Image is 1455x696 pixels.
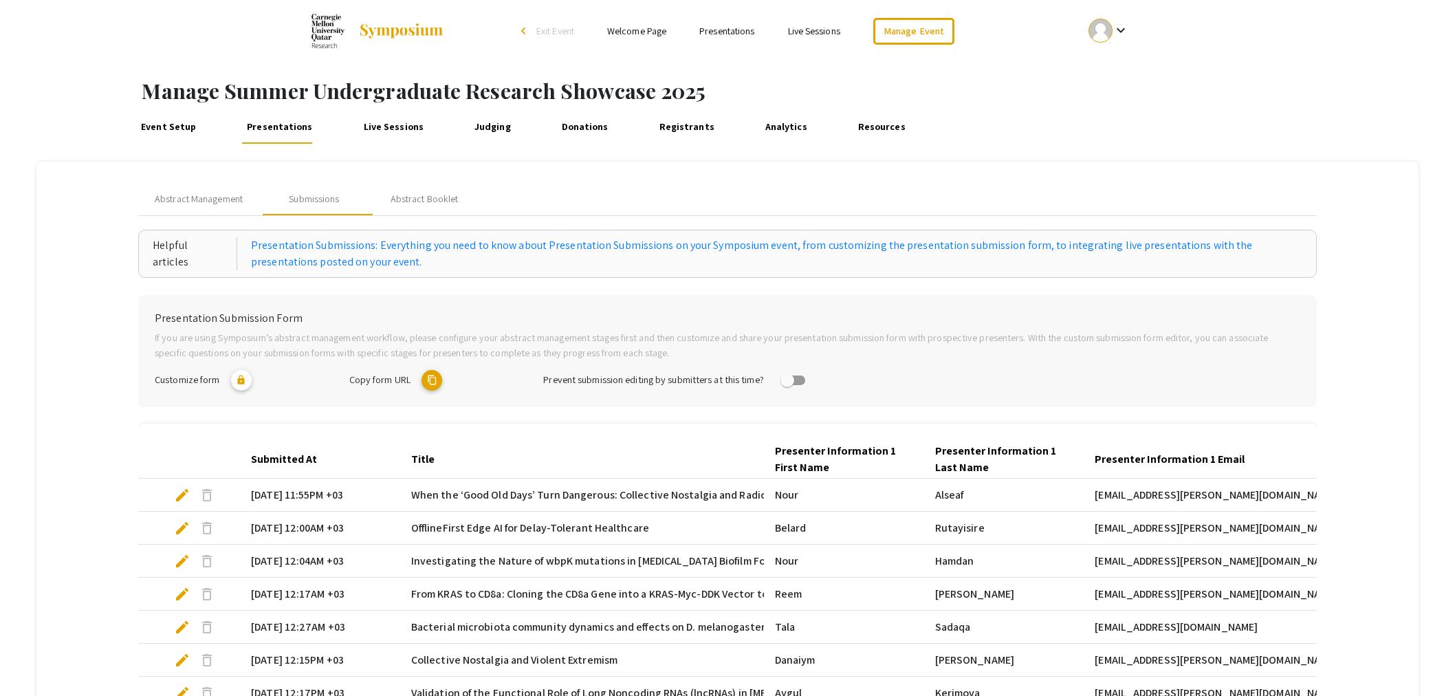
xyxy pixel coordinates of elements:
mat-cell: Reem [764,578,924,611]
mat-cell: [DATE] 12:17AM +03 [240,578,400,611]
h1: Manage Summer Undergraduate Research Showcase 2025 [142,78,1455,103]
a: Registrants [655,111,718,144]
span: edit [174,520,190,536]
a: Summer Undergraduate Research Showcase 2025 [311,14,444,48]
span: Prevent submission editing by submitters at this time? [543,373,763,386]
span: Abstract Management [155,192,243,206]
span: delete [199,487,215,503]
div: arrow_back_ios [521,27,529,35]
mat-cell: [EMAIL_ADDRESS][PERSON_NAME][DOMAIN_NAME] [1084,512,1331,545]
span: edit [174,586,190,602]
a: Analytics [761,111,810,144]
mat-cell: Danaiym [764,644,924,677]
mat-cell: [DATE] 12:00AM +03 [240,512,400,545]
a: Live Sessions [788,25,840,37]
div: Presenter Information 1 Last Name [935,443,1061,476]
div: Submitted At [251,451,329,468]
mat-cell: Hamdan [924,545,1084,578]
div: Presenter Information 1 First Name [775,443,901,476]
div: Presenter Information 1 Email [1095,451,1245,468]
mat-cell: Nour [764,545,924,578]
div: Presenter Information 1 First Name [775,443,913,476]
mat-cell: [EMAIL_ADDRESS][PERSON_NAME][DOMAIN_NAME] [1084,479,1331,512]
div: Submitted At [251,451,317,468]
mat-cell: [DATE] 12:27AM +03 [240,611,400,644]
span: delete [199,619,215,635]
mat-cell: [DATE] 12:04AM +03 [240,545,400,578]
mat-cell: Sadaqa [924,611,1084,644]
a: Manage Event [873,18,954,45]
span: delete [199,652,215,668]
span: edit [174,652,190,668]
a: Presentations [699,25,754,37]
a: Event Setup [138,111,200,144]
span: delete [199,553,215,569]
mat-icon: Expand account dropdown [1113,22,1129,39]
h6: Presentation Submission Form [155,312,1300,325]
mat-cell: [EMAIL_ADDRESS][PERSON_NAME][DOMAIN_NAME] [1084,545,1331,578]
a: Presentations [243,111,316,144]
iframe: Chat [10,634,58,686]
mat-cell: [DATE] 12:15PM +03 [240,644,400,677]
span: From KRAS to CD8a: Cloning the CD8a Gene into a KRAS-Myc-DDK Vector to Differentiate CD8 Isoforms [411,586,895,602]
span: Bacterial microbiota community dynamics and effects on D. melanogaster development [411,619,833,635]
span: OfflineFirst Edge AI for Delay-Tolerant Healthcare [411,520,649,536]
a: Presentation Submissions: Everything you need to know about Presentation Submissions on your Symp... [251,237,1302,270]
a: Resources [854,111,908,144]
div: Title [411,451,435,468]
mat-cell: [EMAIL_ADDRESS][DOMAIN_NAME] [1084,611,1331,644]
span: delete [199,520,215,536]
div: Submissions [289,192,339,206]
span: edit [174,487,190,503]
mat-cell: Rutayisire [924,512,1084,545]
div: Abstract Booklet [391,192,459,206]
div: Presenter Information 1 Last Name [935,443,1073,476]
mat-cell: Belard [764,512,924,545]
span: edit [174,553,190,569]
a: Welcome Page [607,25,666,37]
span: delete [199,586,215,602]
span: Investigating the Nature of wbpK mutations in [MEDICAL_DATA] Biofilm Formation​ [411,553,804,569]
span: Customize form [155,373,219,386]
span: edit [174,619,190,635]
img: Symposium by ForagerOne [358,23,444,39]
mat-cell: Alseaf [924,479,1084,512]
a: Live Sessions [360,111,427,144]
mat-cell: Nour [764,479,924,512]
mat-cell: [EMAIL_ADDRESS][PERSON_NAME][DOMAIN_NAME] [1084,578,1331,611]
span: Collective Nostalgia and Violent Extremism [411,652,617,668]
span: Exit Event [536,25,574,37]
span: When the ‘Good Old Days’ Turn Dangerous: Collective Nostalgia and Radicalization [411,487,809,503]
button: Expand account dropdown [1074,15,1144,46]
mat-cell: [PERSON_NAME] [924,644,1084,677]
mat-icon: copy URL [422,370,442,391]
div: Presenter Information 1 Email [1095,451,1257,468]
mat-cell: [PERSON_NAME] [924,578,1084,611]
a: Donations [558,111,611,144]
mat-cell: [EMAIL_ADDRESS][PERSON_NAME][DOMAIN_NAME] [1084,644,1331,677]
div: Helpful articles [153,237,237,270]
p: If you are using Symposium’s abstract management workflow, please configure your abstract managem... [155,330,1300,360]
mat-cell: Tala [764,611,924,644]
div: Title [411,451,447,468]
mat-cell: [DATE] 11:55PM +03 [240,479,400,512]
span: Copy form URL [349,373,411,386]
img: Summer Undergraduate Research Showcase 2025 [311,14,344,48]
mat-icon: lock [231,370,252,391]
a: Judging [471,111,514,144]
